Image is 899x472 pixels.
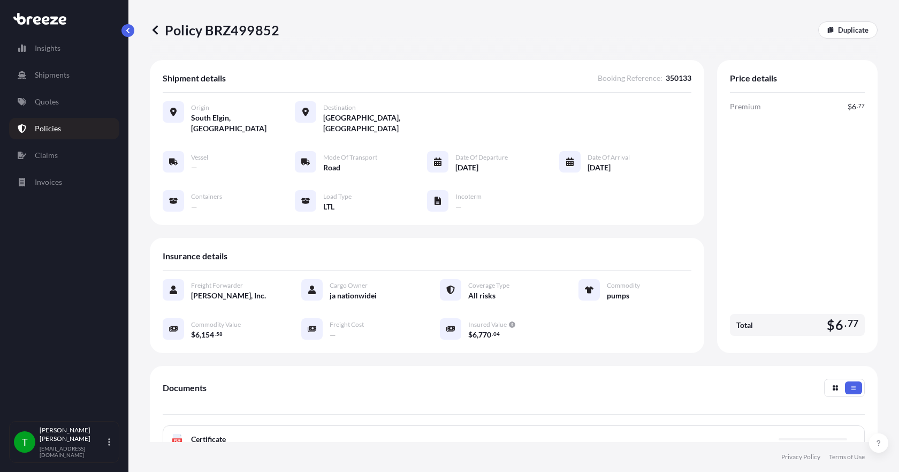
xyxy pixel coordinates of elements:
[191,192,222,201] span: Containers
[838,25,868,35] p: Duplicate
[492,332,493,336] span: .
[848,103,852,110] span: $
[174,439,181,443] text: PDF
[607,290,629,301] span: pumps
[163,383,207,393] span: Documents
[730,101,761,112] span: Premium
[730,73,777,84] span: Price details
[323,113,427,134] span: [GEOGRAPHIC_DATA], [GEOGRAPHIC_DATA]
[455,162,478,173] span: [DATE]
[9,38,119,59] a: Insights
[191,153,208,162] span: Vessel
[666,73,691,84] span: 350133
[323,201,334,212] span: LTL
[191,290,266,301] span: [PERSON_NAME], Inc.
[35,70,70,80] p: Shipments
[40,426,106,443] p: [PERSON_NAME] [PERSON_NAME]
[473,331,477,339] span: 6
[818,21,878,39] a: Duplicate
[35,150,58,161] p: Claims
[323,162,340,173] span: Road
[478,331,491,339] span: 770
[323,192,352,201] span: Load Type
[455,153,508,162] span: Date of Departure
[468,320,507,329] span: Insured Value
[330,329,336,340] span: —
[9,118,119,139] a: Policies
[468,331,473,339] span: $
[150,21,279,39] p: Policy BRZ499852
[455,201,462,212] span: —
[35,123,61,134] p: Policies
[848,320,858,327] span: 77
[163,251,227,261] span: Insurance details
[35,43,60,54] p: Insights
[35,96,59,107] p: Quotes
[607,281,640,290] span: Commodity
[191,113,295,134] span: South Elgin, [GEOGRAPHIC_DATA]
[858,104,865,108] span: 77
[468,281,509,290] span: Coverage Type
[201,331,214,339] span: 154
[852,103,856,110] span: 6
[191,434,226,445] span: Certificate
[827,318,835,332] span: $
[216,332,223,336] span: 58
[9,64,119,86] a: Shipments
[588,153,630,162] span: Date of Arrival
[215,332,216,336] span: .
[455,192,482,201] span: Incoterm
[857,104,858,108] span: .
[330,281,368,290] span: Cargo Owner
[781,453,820,461] a: Privacy Policy
[191,331,195,339] span: $
[493,332,500,336] span: 04
[9,171,119,193] a: Invoices
[9,91,119,113] a: Quotes
[163,73,226,84] span: Shipment details
[330,320,364,329] span: Freight Cost
[35,177,62,188] p: Invoices
[191,201,197,212] span: —
[844,320,847,327] span: .
[191,281,243,290] span: Freight Forwarder
[200,331,201,339] span: ,
[736,320,753,331] span: Total
[323,153,377,162] span: Mode of Transport
[191,320,241,329] span: Commodity Value
[330,290,377,301] span: ja nationwidei
[191,103,209,112] span: Origin
[191,162,197,173] span: —
[829,453,865,461] a: Terms of Use
[323,103,356,112] span: Destination
[468,290,496,301] span: All risks
[477,331,478,339] span: ,
[22,437,28,447] span: T
[9,145,119,166] a: Claims
[598,73,662,84] span: Booking Reference :
[835,318,843,332] span: 6
[195,331,200,339] span: 6
[40,445,106,458] p: [EMAIL_ADDRESS][DOMAIN_NAME]
[588,162,611,173] span: [DATE]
